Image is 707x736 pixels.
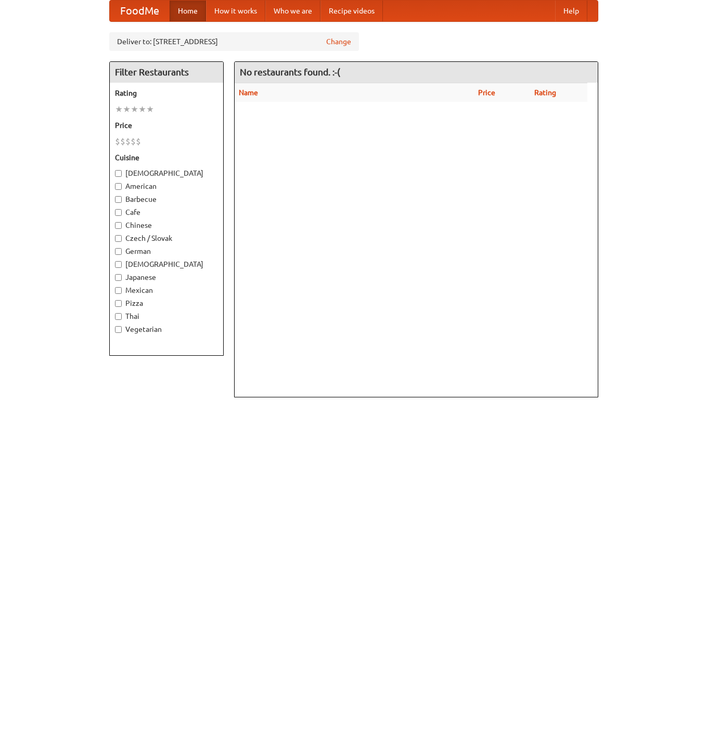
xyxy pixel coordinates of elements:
[110,1,170,21] a: FoodMe
[115,152,218,163] h5: Cuisine
[115,285,218,295] label: Mexican
[326,36,351,47] a: Change
[115,235,122,242] input: Czech / Slovak
[115,274,122,281] input: Japanese
[478,88,495,97] a: Price
[115,272,218,282] label: Japanese
[170,1,206,21] a: Home
[265,1,320,21] a: Who we are
[115,324,218,334] label: Vegetarian
[115,298,218,308] label: Pizza
[320,1,383,21] a: Recipe videos
[123,104,131,115] li: ★
[115,259,218,269] label: [DEMOGRAPHIC_DATA]
[120,136,125,147] li: $
[109,32,359,51] div: Deliver to: [STREET_ADDRESS]
[534,88,556,97] a: Rating
[115,300,122,307] input: Pizza
[555,1,587,21] a: Help
[115,246,218,256] label: German
[115,261,122,268] input: [DEMOGRAPHIC_DATA]
[136,136,141,147] li: $
[115,104,123,115] li: ★
[115,196,122,203] input: Barbecue
[115,181,218,191] label: American
[146,104,154,115] li: ★
[115,136,120,147] li: $
[125,136,131,147] li: $
[239,88,258,97] a: Name
[206,1,265,21] a: How it works
[115,220,218,230] label: Chinese
[115,88,218,98] h5: Rating
[115,183,122,190] input: American
[115,168,218,178] label: [DEMOGRAPHIC_DATA]
[115,194,218,204] label: Barbecue
[115,209,122,216] input: Cafe
[115,313,122,320] input: Thai
[110,62,223,83] h4: Filter Restaurants
[131,136,136,147] li: $
[138,104,146,115] li: ★
[115,120,218,131] h5: Price
[115,311,218,321] label: Thai
[115,287,122,294] input: Mexican
[115,170,122,177] input: [DEMOGRAPHIC_DATA]
[115,207,218,217] label: Cafe
[240,67,340,77] ng-pluralize: No restaurants found. :-(
[115,248,122,255] input: German
[115,326,122,333] input: Vegetarian
[115,222,122,229] input: Chinese
[131,104,138,115] li: ★
[115,233,218,243] label: Czech / Slovak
